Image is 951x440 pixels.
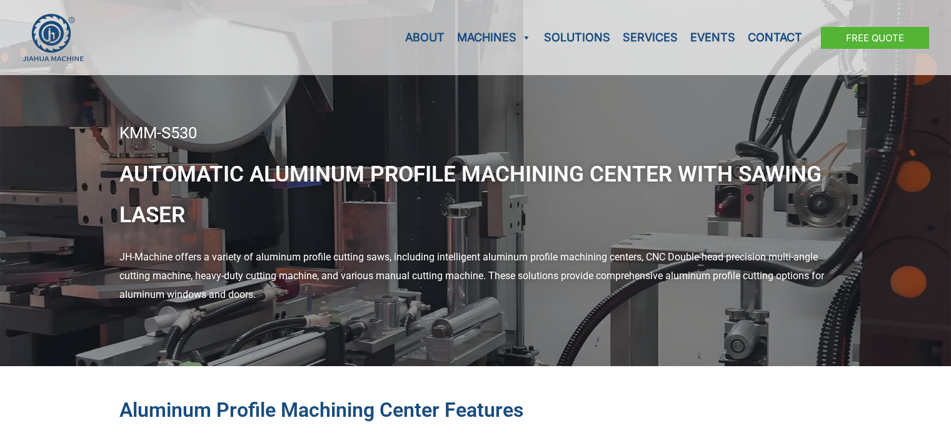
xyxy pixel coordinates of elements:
[119,248,832,304] div: JH-Machine offers a variety of aluminum profile cutting saws, including intelligent aluminum prof...
[119,397,832,424] h2: Aluminum Profile Machining Center Features
[119,125,832,141] div: KMM-S530
[821,27,929,49] a: Free Quote
[119,154,832,236] h1: Automatic Aluminum Profile Machining Center with Sawing Laser
[22,13,84,62] img: JH Aluminium Window & Door Processing Machines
